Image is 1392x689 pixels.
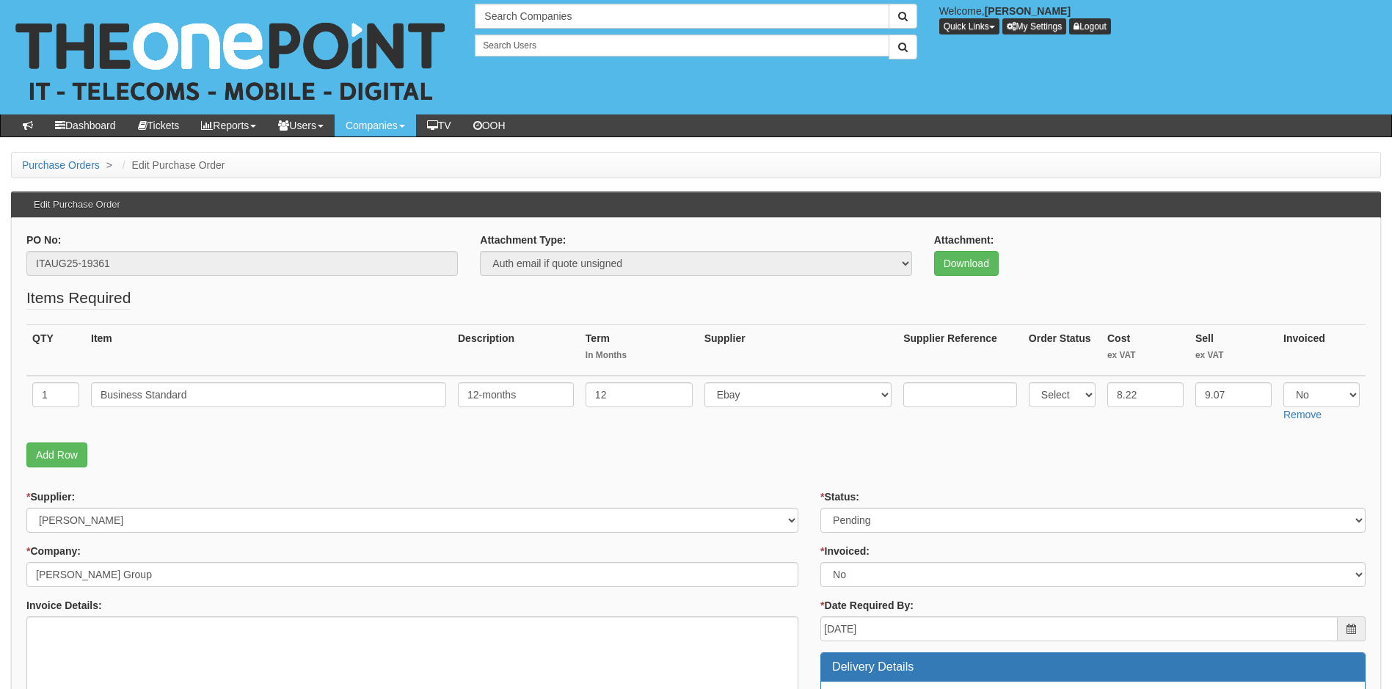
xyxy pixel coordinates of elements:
label: Attachment: [934,233,994,247]
a: Download [934,251,999,276]
label: Invoiced: [820,544,870,558]
label: Company: [26,544,81,558]
a: Logout [1069,18,1111,34]
th: QTY [26,325,85,376]
label: Date Required By: [820,598,914,613]
a: TV [416,114,462,136]
th: Term [580,325,699,376]
label: PO No: [26,233,61,247]
input: Search Companies [475,4,889,29]
a: OOH [462,114,517,136]
span: > [103,159,116,171]
label: Invoice Details: [26,598,102,613]
small: ex VAT [1195,349,1272,362]
a: My Settings [1002,18,1067,34]
input: Search Users [475,34,889,56]
th: Invoiced [1278,325,1366,376]
a: Tickets [127,114,191,136]
th: Supplier Reference [897,325,1023,376]
a: Add Row [26,442,87,467]
th: Sell [1189,325,1278,376]
b: [PERSON_NAME] [985,5,1071,17]
a: Dashboard [44,114,127,136]
label: Attachment Type: [480,233,566,247]
h3: Edit Purchase Order [26,192,128,217]
li: Edit Purchase Order [119,158,225,172]
th: Supplier [699,325,898,376]
a: Users [267,114,335,136]
th: Cost [1101,325,1189,376]
h3: Delivery Details [832,660,1354,674]
a: Companies [335,114,416,136]
th: Order Status [1023,325,1101,376]
a: Purchase Orders [22,159,100,171]
legend: Items Required [26,287,131,310]
a: Reports [190,114,267,136]
small: In Months [586,349,693,362]
label: Status: [820,489,859,504]
button: Quick Links [939,18,999,34]
th: Description [452,325,580,376]
div: Welcome, [928,4,1392,34]
small: ex VAT [1107,349,1184,362]
a: Remove [1283,409,1322,420]
label: Supplier: [26,489,75,504]
th: Item [85,325,452,376]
